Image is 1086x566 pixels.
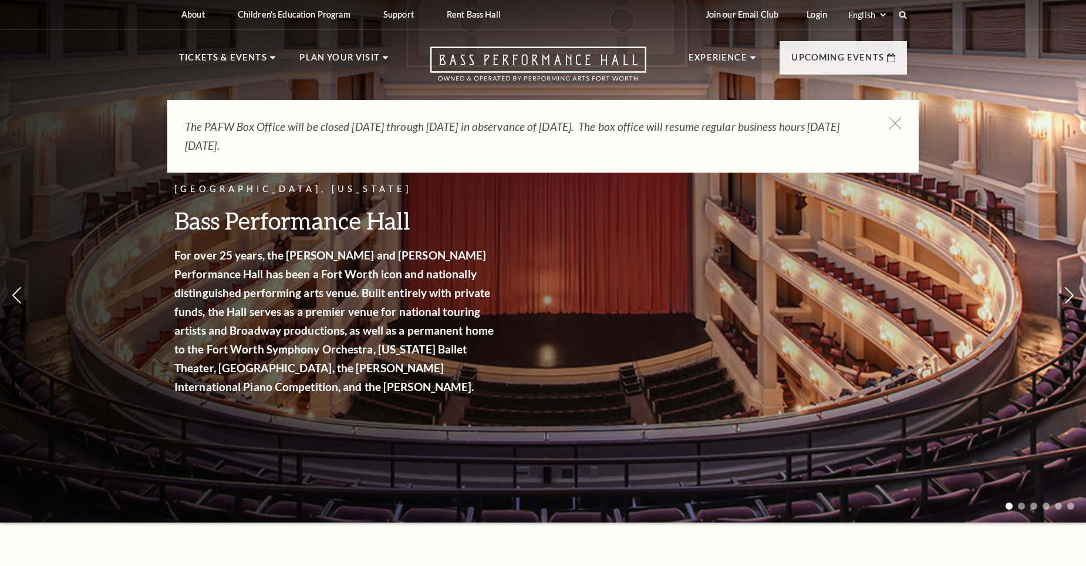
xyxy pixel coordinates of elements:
p: [GEOGRAPHIC_DATA], [US_STATE] [174,182,497,197]
em: The PAFW Box Office will be closed [DATE] through [DATE] in observance of [DATE]. The box office ... [185,120,839,152]
h3: Bass Performance Hall [174,205,497,235]
p: Support [383,9,414,19]
select: Select: [846,9,888,21]
strong: For over 25 years, the [PERSON_NAME] and [PERSON_NAME] Performance Hall has been a Fort Worth ico... [174,248,494,393]
p: Tickets & Events [179,50,267,72]
p: About [181,9,205,19]
p: Plan Your Visit [299,50,380,72]
p: Children's Education Program [238,9,350,19]
p: Rent Bass Hall [447,9,501,19]
p: Upcoming Events [791,50,884,72]
p: Experience [689,50,747,72]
